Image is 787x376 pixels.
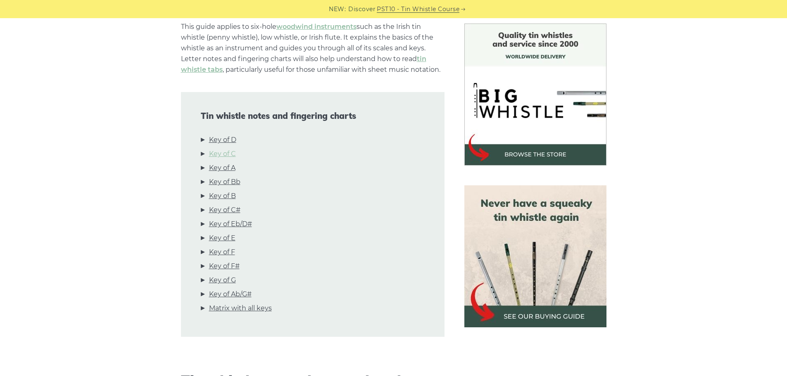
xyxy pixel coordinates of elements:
img: tin whistle buying guide [464,185,606,327]
a: Key of Bb [209,177,240,187]
a: Key of A [209,163,235,173]
a: Key of C# [209,205,240,215]
img: BigWhistle Tin Whistle Store [464,24,606,166]
a: Matrix with all keys [209,303,272,314]
span: Tin whistle notes and fingering charts [201,111,425,121]
p: This guide applies to six-hole such as the Irish tin whistle (penny whistle), low whistle, or Iri... [181,21,445,75]
a: Key of B [209,191,236,201]
a: woodwind instruments [276,23,357,31]
a: Key of E [209,233,235,244]
a: Key of Ab/G# [209,289,252,300]
a: Key of Eb/D# [209,219,252,229]
a: Key of C [209,149,236,159]
a: Key of F [209,247,235,258]
a: Key of D [209,135,236,145]
a: PST10 - Tin Whistle Course [377,5,459,14]
span: NEW: [329,5,346,14]
span: Discover [348,5,376,14]
a: Key of G [209,275,236,286]
a: Key of F# [209,261,240,272]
